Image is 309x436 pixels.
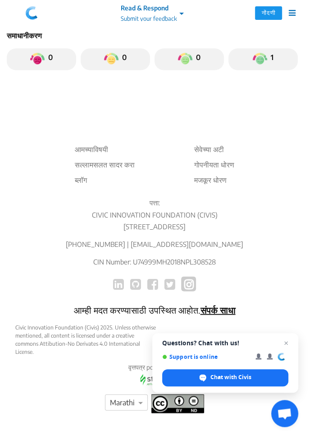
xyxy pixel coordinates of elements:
div: Chat with Civis [162,369,288,386]
img: private_somewhat_satisfied.png [178,52,192,66]
p: CIVIC INNOVATION FOUNDATION (CIVIS) [15,209,293,220]
p: वृत्तपत्र powered by: [15,362,293,371]
li: सल्लामसलत सादर करा [75,159,135,170]
p: 0 [192,52,200,66]
p: 1 [267,52,273,66]
p: Submit your feedback [121,14,177,23]
div: Civic Innovation Foundation (Civis) 2025. Unless otherwise mentioned, all content is licensed und... [15,323,157,356]
p: 0 [45,52,53,66]
p: समाधानीकरण [7,30,302,41]
img: private_somewhat_dissatisfied.png [104,52,118,66]
a: संपर्क साधा [200,304,235,315]
span: Questions? Chat with us! [162,339,288,347]
p: आम्ही मदत करण्यासाठी उपस्थित आहोत. [73,303,235,316]
p: [STREET_ADDRESS] [15,221,293,232]
span: Support is online [162,353,249,360]
p: [PHONE_NUMBER] | [EMAIL_ADDRESS][DOMAIN_NAME] [15,239,293,249]
li: गोपनीयता धोरण [194,159,234,170]
p: पत्ता: [15,197,293,208]
li: सेवेच्या अटी [194,144,234,155]
li: आमच्याविषयी [75,144,135,155]
img: private_dissatisfied.png [30,52,45,66]
li: मजकूर धोरण [194,175,234,186]
img: footer logo [151,394,204,413]
a: ब्लॉग [75,175,135,186]
img: 7907nfqetxyivg6ubhai9kg9bhzr [14,6,50,20]
span: Chat with Civis [210,373,251,381]
span: Close chat [281,338,291,348]
p: CIN Number: U74999MH2018NPL308528 [15,256,293,267]
img: stripo email logo [136,371,173,387]
button: नोंदणी [255,6,282,20]
div: Open chat [271,400,298,427]
img: private_satisfied.png [253,52,267,66]
p: 0 [118,52,127,66]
